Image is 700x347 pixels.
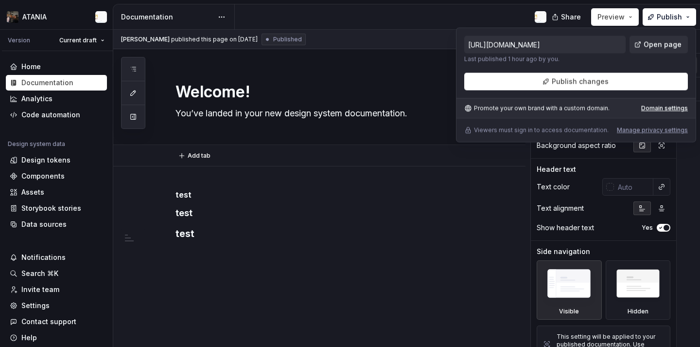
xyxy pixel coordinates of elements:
[630,36,688,54] a: Open page
[6,266,107,281] button: Search ⌘K
[6,298,107,313] a: Settings
[171,36,258,43] div: published this page on [DATE]
[6,314,107,329] button: Contact support
[21,94,52,104] div: Analytics
[547,8,587,26] button: Share
[559,308,579,315] div: Visible
[2,6,111,27] button: ATANIANikki Craciun
[6,91,107,107] a: Analytics
[21,171,65,181] div: Components
[6,168,107,184] a: Components
[464,105,610,112] div: Promote your own brand with a custom domain.
[121,36,170,43] span: [PERSON_NAME]
[22,12,47,22] div: ATANIA
[21,285,59,294] div: Invite team
[537,141,616,150] div: Background aspect ratio
[21,110,80,120] div: Code automation
[552,77,609,87] span: Publish changes
[537,164,576,174] div: Header text
[6,75,107,91] a: Documentation
[6,152,107,168] a: Design tokens
[21,253,66,262] div: Notifications
[8,140,65,148] div: Design system data
[641,105,688,112] a: Domain settings
[6,250,107,265] button: Notifications
[121,12,213,22] div: Documentation
[21,187,44,197] div: Assets
[6,107,107,123] a: Code automation
[21,155,70,165] div: Design tokens
[644,40,682,50] span: Open page
[643,8,696,26] button: Publish
[55,34,109,47] button: Current draft
[21,203,81,213] div: Storybook stories
[6,330,107,346] button: Help
[6,217,107,232] a: Data sources
[474,127,609,134] p: Viewers must sign in to access documentation.
[188,152,210,160] span: Add tab
[175,207,487,219] h4: test
[175,227,487,240] h3: test
[21,317,76,327] div: Contact support
[537,247,590,256] div: Side navigation
[21,219,67,229] div: Data sources
[617,127,688,134] button: Manage privacy settings
[59,37,97,44] span: Current draft
[8,37,30,44] div: Version
[174,80,485,104] textarea: Welcome!
[95,11,107,23] img: Nikki Craciun
[606,260,671,320] div: Hidden
[6,184,107,200] a: Assets
[21,62,41,72] div: Home
[464,73,688,91] button: Publish changes
[7,11,18,23] img: 6406f678-1b55-468d-98ac-69dd53595fce.png
[591,8,639,26] button: Preview
[537,203,584,213] div: Text alignment
[535,11,546,23] img: Nikki Craciun
[175,149,215,163] button: Add tab
[273,36,302,43] span: Published
[174,106,485,121] textarea: You’ve landed in your new design system documentation.
[537,223,594,233] div: Show header text
[6,201,107,216] a: Storybook stories
[21,333,37,343] div: Help
[537,260,602,320] div: Visible
[21,269,58,278] div: Search ⌘K
[597,12,625,22] span: Preview
[642,224,653,232] label: Yes
[6,282,107,297] a: Invite team
[6,59,107,74] a: Home
[657,12,682,22] span: Publish
[614,178,653,196] input: Auto
[628,308,648,315] div: Hidden
[21,78,73,88] div: Documentation
[464,55,626,63] p: Last published 1 hour ago by you.
[561,12,581,22] span: Share
[175,190,487,200] h5: test
[21,301,50,310] div: Settings
[537,182,570,192] div: Text color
